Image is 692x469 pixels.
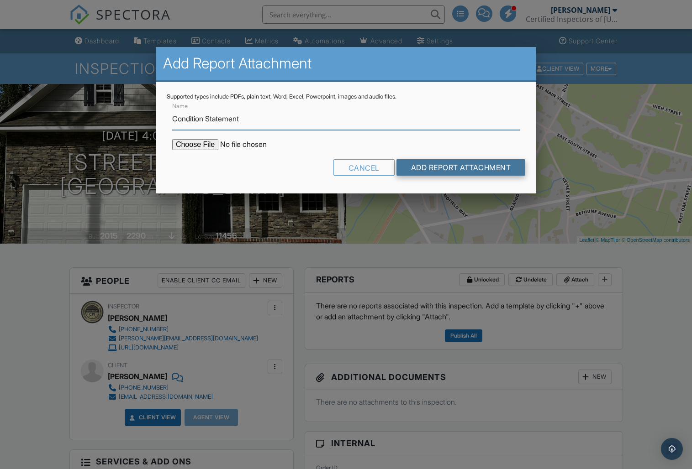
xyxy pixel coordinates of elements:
input: Add Report Attachment [396,159,526,176]
label: Name [172,102,188,110]
div: Supported types include PDFs, plain text, Word, Excel, Powerpoint, images and audio files. [167,93,525,100]
h2: Add Report Attachment [163,54,529,73]
div: Open Intercom Messenger [661,438,683,460]
div: Cancel [333,159,395,176]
